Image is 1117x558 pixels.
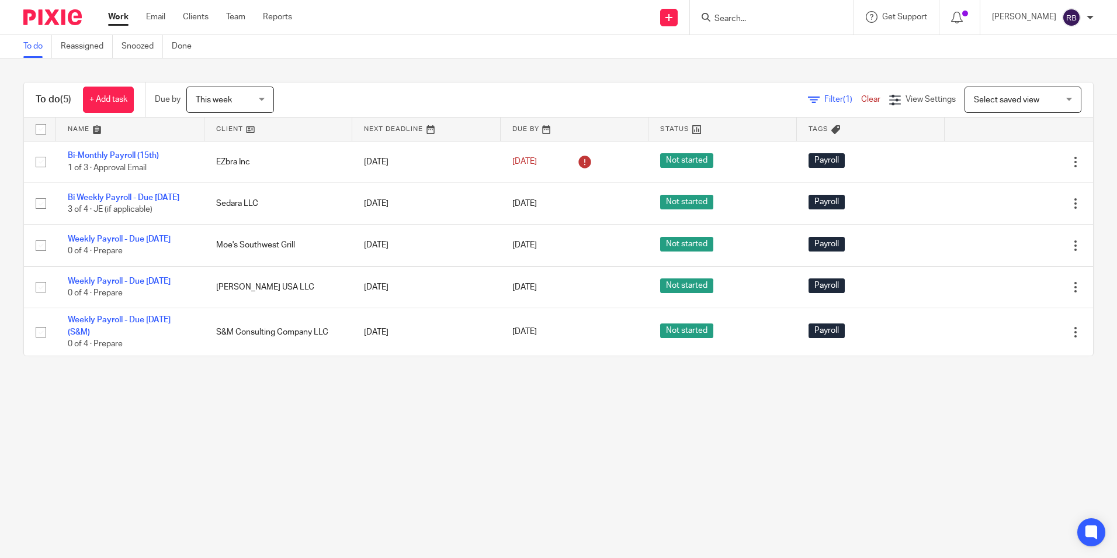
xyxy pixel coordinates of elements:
[68,164,147,172] span: 1 of 3 · Approval Email
[352,308,501,356] td: [DATE]
[824,95,861,104] span: Filter
[263,11,292,23] a: Reports
[204,182,353,224] td: Sedara LLC
[974,96,1039,104] span: Select saved view
[60,95,71,104] span: (5)
[660,195,713,209] span: Not started
[36,94,71,106] h1: To do
[68,205,152,213] span: 3 of 4 · JE (if applicable)
[23,35,52,58] a: To do
[204,266,353,308] td: [PERSON_NAME] USA LLC
[183,11,209,23] a: Clients
[713,14,818,25] input: Search
[861,95,880,104] a: Clear
[68,247,123,256] span: 0 of 4 · Prepare
[512,158,537,166] span: [DATE]
[68,235,171,243] a: Weekly Payroll - Due [DATE]
[68,277,171,285] a: Weekly Payroll - Due [DATE]
[204,141,353,182] td: EZbra Inc
[1062,8,1081,27] img: svg%3E
[906,95,956,104] span: View Settings
[23,9,82,25] img: Pixie
[512,199,537,208] span: [DATE]
[660,153,713,168] span: Not started
[512,328,537,336] span: [DATE]
[809,237,845,252] span: Payroll
[660,323,713,338] span: Not started
[122,35,163,58] a: Snoozed
[352,141,501,182] td: [DATE]
[352,182,501,224] td: [DATE]
[352,225,501,266] td: [DATE]
[512,283,537,291] span: [DATE]
[809,323,845,338] span: Payroll
[512,241,537,249] span: [DATE]
[809,153,845,168] span: Payroll
[809,126,828,132] span: Tags
[226,11,245,23] a: Team
[352,266,501,308] td: [DATE]
[155,94,181,105] p: Due by
[882,13,927,21] span: Get Support
[68,316,171,336] a: Weekly Payroll - Due [DATE] (S&M)
[68,340,123,348] span: 0 of 4 · Prepare
[61,35,113,58] a: Reassigned
[68,289,123,297] span: 0 of 4 · Prepare
[660,237,713,252] span: Not started
[204,308,353,356] td: S&M Consulting Company LLC
[660,278,713,293] span: Not started
[108,11,129,23] a: Work
[196,96,232,104] span: This week
[992,11,1056,23] p: [PERSON_NAME]
[172,35,200,58] a: Done
[68,151,159,160] a: Bi-Monthly Payroll (15th)
[146,11,165,23] a: Email
[809,278,845,293] span: Payroll
[843,95,852,104] span: (1)
[204,225,353,266] td: Moe's Southwest Grill
[809,195,845,209] span: Payroll
[68,194,179,202] a: Bi Weekly Payroll - Due [DATE]
[83,87,134,113] a: + Add task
